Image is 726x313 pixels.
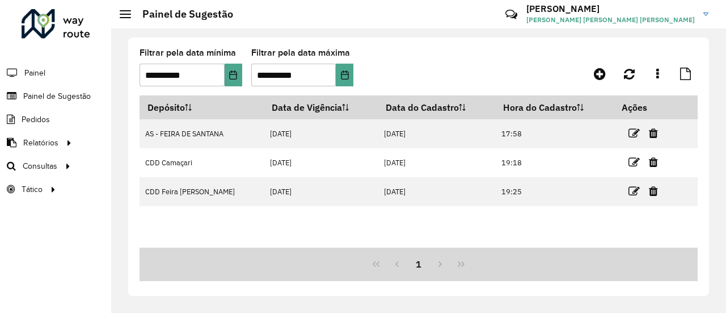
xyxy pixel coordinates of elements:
td: 17:58 [495,119,613,148]
td: 19:18 [495,148,613,177]
span: Painel [24,67,45,79]
a: Excluir [649,155,658,170]
span: Consultas [23,160,57,172]
h2: Painel de Sugestão [131,8,233,20]
td: AS - FEIRA DE SANTANA [140,119,264,148]
td: [DATE] [264,119,378,148]
th: Ações [614,95,682,119]
td: CDD Camaçari [140,148,264,177]
a: Editar [628,155,640,170]
td: [DATE] [378,148,495,177]
h3: [PERSON_NAME] [526,3,695,14]
span: Painel de Sugestão [23,90,91,102]
td: 19:25 [495,177,613,206]
th: Data do Cadastro [378,95,495,119]
label: Filtrar pela data mínima [140,46,236,60]
span: Relatórios [23,137,58,149]
a: Excluir [649,126,658,141]
td: [DATE] [378,119,495,148]
button: Choose Date [336,64,353,86]
th: Hora do Cadastro [495,95,613,119]
button: Choose Date [225,64,242,86]
span: Pedidos [22,114,50,126]
td: [DATE] [378,177,495,206]
a: Contato Rápido [499,2,524,27]
button: 1 [408,253,429,275]
span: Tático [22,183,43,195]
span: [PERSON_NAME] [PERSON_NAME] [PERSON_NAME] [526,15,695,25]
td: CDD Feira [PERSON_NAME] [140,177,264,206]
th: Data de Vigência [264,95,378,119]
a: Editar [628,126,640,141]
label: Filtrar pela data máxima [251,46,350,60]
a: Excluir [649,183,658,199]
td: [DATE] [264,177,378,206]
th: Depósito [140,95,264,119]
td: [DATE] [264,148,378,177]
a: Editar [628,183,640,199]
